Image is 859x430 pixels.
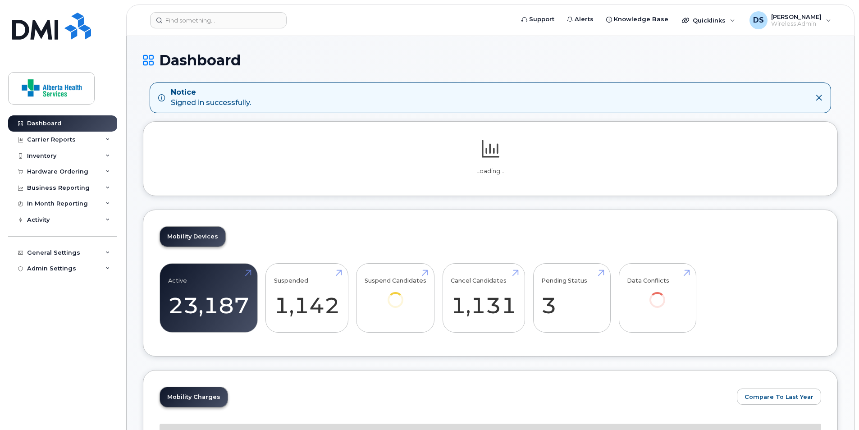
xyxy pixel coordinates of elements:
[143,52,838,68] h1: Dashboard
[627,268,688,320] a: Data Conflicts
[451,268,516,328] a: Cancel Candidates 1,131
[541,268,602,328] a: Pending Status 3
[745,393,813,401] span: Compare To Last Year
[160,227,225,247] a: Mobility Devices
[171,87,251,108] div: Signed in successfully.
[274,268,340,328] a: Suspended 1,142
[168,268,249,328] a: Active 23,187
[160,167,821,175] p: Loading...
[365,268,426,320] a: Suspend Candidates
[171,87,251,98] strong: Notice
[160,387,228,407] a: Mobility Charges
[737,389,821,405] button: Compare To Last Year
